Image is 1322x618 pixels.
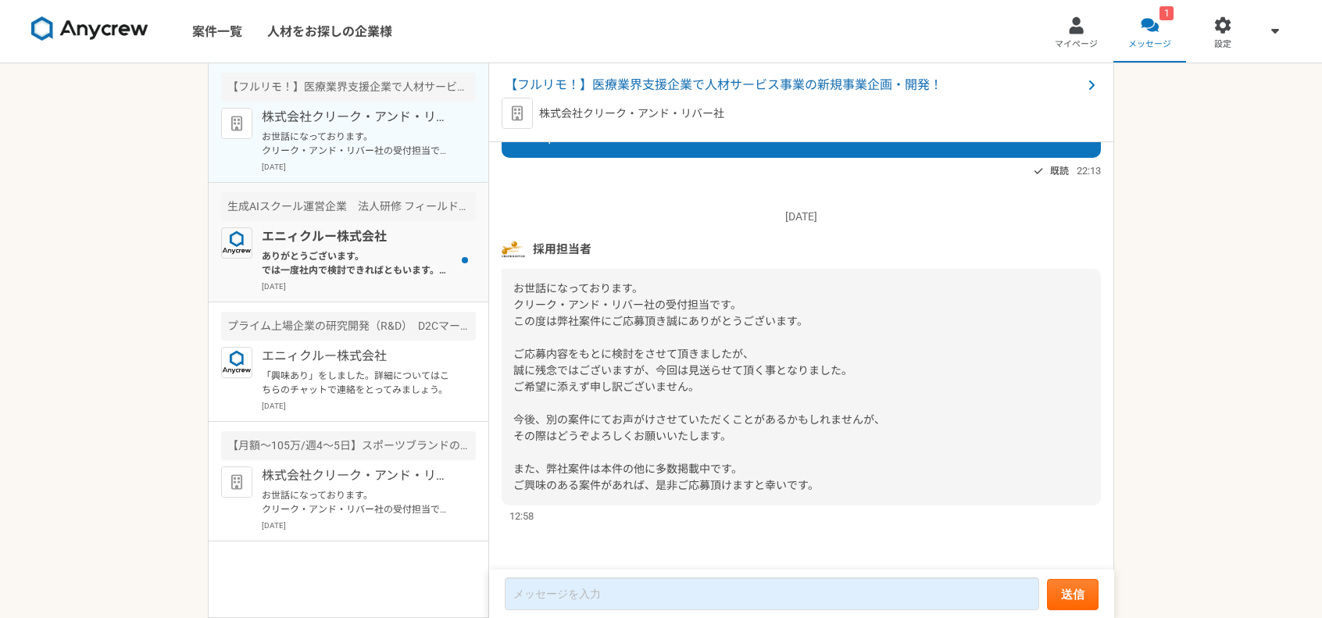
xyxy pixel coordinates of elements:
[221,431,476,460] div: 【月額～105万/週4～5日】スポーツブランドのECマーケティングマネージャー！
[262,466,455,485] p: 株式会社クリーク・アンド・リバー社
[502,209,1101,225] p: [DATE]
[1159,6,1174,20] div: 1
[1047,579,1099,610] button: 送信
[1128,38,1171,51] span: メッセージ
[221,347,252,378] img: logo_text_blue_01.png
[262,488,455,516] p: お世話になっております。 クリーク・アンド・リバー社の受付担当です。 この度は弊社案件にご興味頂き誠にありがとうございます。 お仕事のご依頼を検討するうえで詳細を確認させていただきたく、下記お送...
[221,466,252,498] img: default_org_logo-42cde973f59100197ec2c8e796e4974ac8490bb5b08a0eb061ff975e4574aa76.png
[262,280,476,292] p: [DATE]
[502,98,533,129] img: default_org_logo-42cde973f59100197ec2c8e796e4974ac8490bb5b08a0eb061ff975e4574aa76.png
[221,227,252,259] img: logo_text_blue_01.png
[262,108,455,127] p: 株式会社クリーク・アンド・リバー社
[1077,163,1101,178] span: 22:13
[533,241,591,258] span: 採用担当者
[502,238,525,261] img: a295da57-00b6-4b29-ba41-8cef463eb291.png
[262,227,455,246] p: エニィクルー株式会社
[262,400,476,412] p: [DATE]
[262,347,455,366] p: エニィクルー株式会社
[262,369,455,397] p: 「興味あり」をしました。詳細についてはこちらのチャットで連絡をとってみましょう。
[221,108,252,139] img: default_org_logo-42cde973f59100197ec2c8e796e4974ac8490bb5b08a0eb061ff975e4574aa76.png
[221,73,476,102] div: 【フルリモ！】医療業界支援企業で人材サービス事業の新規事業企画・開発！
[262,130,455,158] p: お世話になっております。 クリーク・アンド・リバー社の受付担当です。 この度は弊社案件にご応募頂き誠にありがとうございます。 ご応募内容をもとに検討をさせて頂きましたが、 誠に残念ではございます...
[221,312,476,341] div: プライム上場企業の研究開発（R&D） D2Cマーケティング施策の実行・改善
[262,161,476,173] p: [DATE]
[262,249,455,277] p: ありがとうございます。 では一度社内で検討できればともいます。 クライアント提案の準備としてまずは下記より書類を送付いただくことは可能でしょうか？ よろしくお願いいたします。 ーーー ▼職務経歴...
[513,282,885,491] span: お世話になっております。 クリーク・アンド・リバー社の受付担当です。 この度は弊社案件にご応募頂き誠にありがとうございます。 ご応募内容をもとに検討をさせて頂きましたが、 誠に残念ではございます...
[221,192,476,221] div: 生成AIスクール運営企業 法人研修 フィールドセールスリーダー候補
[509,509,534,523] span: 12:58
[1050,162,1069,180] span: 既読
[539,105,724,122] p: 株式会社クリーク・アンド・リバー社
[1214,38,1231,51] span: 設定
[262,520,476,531] p: [DATE]
[1055,38,1098,51] span: マイページ
[31,16,148,41] img: 8DqYSo04kwAAAAASUVORK5CYII=
[505,76,1082,95] span: 【フルリモ！】医療業界支援企業で人材サービス事業の新規事業企画・開発！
